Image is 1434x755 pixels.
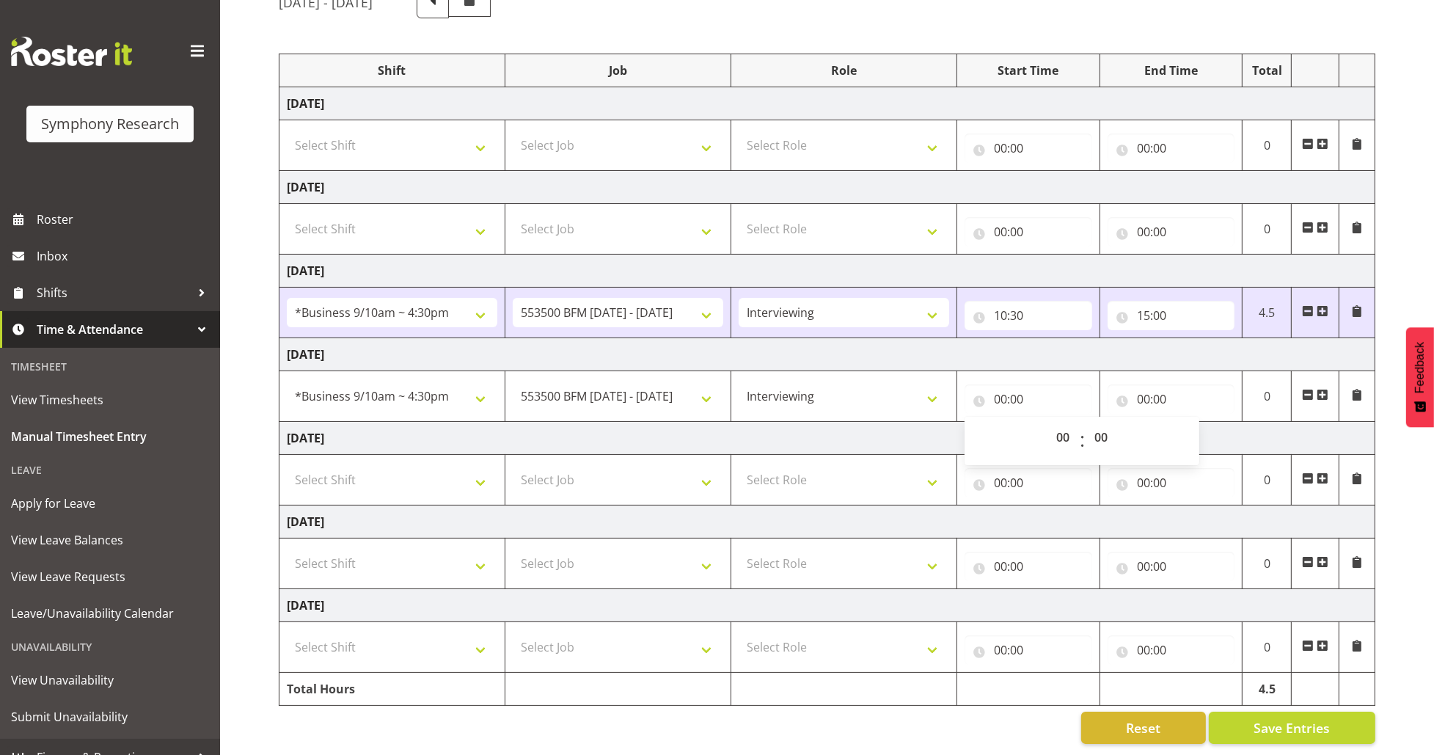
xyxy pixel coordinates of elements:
[1108,217,1235,247] input: Click to select...
[11,602,209,624] span: Leave/Unavailability Calendar
[4,418,216,455] a: Manual Timesheet Entry
[965,468,1092,497] input: Click to select...
[1413,342,1427,393] span: Feedback
[11,389,209,411] span: View Timesheets
[1250,62,1284,79] div: Total
[4,455,216,485] div: Leave
[4,382,216,418] a: View Timesheets
[11,669,209,691] span: View Unavailability
[1243,371,1292,422] td: 0
[1243,204,1292,255] td: 0
[1243,673,1292,706] td: 4.5
[11,529,209,551] span: View Leave Balances
[1126,718,1160,737] span: Reset
[287,62,497,79] div: Shift
[11,492,209,514] span: Apply for Leave
[4,699,216,735] a: Submit Unavailability
[279,87,1375,120] td: [DATE]
[1243,539,1292,589] td: 0
[41,113,179,135] div: Symphony Research
[1243,288,1292,338] td: 4.5
[1108,62,1235,79] div: End Time
[279,171,1375,204] td: [DATE]
[1243,120,1292,171] td: 0
[11,566,209,588] span: View Leave Requests
[4,632,216,662] div: Unavailability
[965,384,1092,414] input: Click to select...
[965,62,1092,79] div: Start Time
[11,37,132,66] img: Rosterit website logo
[1108,468,1235,497] input: Click to select...
[1108,635,1235,665] input: Click to select...
[279,589,1375,622] td: [DATE]
[739,62,949,79] div: Role
[1108,384,1235,414] input: Click to select...
[965,301,1092,330] input: Click to select...
[279,673,505,706] td: Total Hours
[1243,622,1292,673] td: 0
[513,62,723,79] div: Job
[4,485,216,522] a: Apply for Leave
[11,426,209,448] span: Manual Timesheet Entry
[4,522,216,558] a: View Leave Balances
[4,558,216,595] a: View Leave Requests
[37,282,191,304] span: Shifts
[965,552,1092,581] input: Click to select...
[4,351,216,382] div: Timesheet
[1108,301,1235,330] input: Click to select...
[1081,712,1206,744] button: Reset
[37,318,191,340] span: Time & Attendance
[4,595,216,632] a: Leave/Unavailability Calendar
[279,338,1375,371] td: [DATE]
[1108,134,1235,163] input: Click to select...
[1209,712,1375,744] button: Save Entries
[37,208,213,230] span: Roster
[279,255,1375,288] td: [DATE]
[965,217,1092,247] input: Click to select...
[965,134,1092,163] input: Click to select...
[1254,718,1330,737] span: Save Entries
[279,506,1375,539] td: [DATE]
[279,422,1375,455] td: [DATE]
[11,706,209,728] span: Submit Unavailability
[1406,327,1434,427] button: Feedback - Show survey
[4,662,216,699] a: View Unavailability
[1080,423,1085,459] span: :
[37,245,213,267] span: Inbox
[1243,455,1292,506] td: 0
[1108,552,1235,581] input: Click to select...
[965,635,1092,665] input: Click to select...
